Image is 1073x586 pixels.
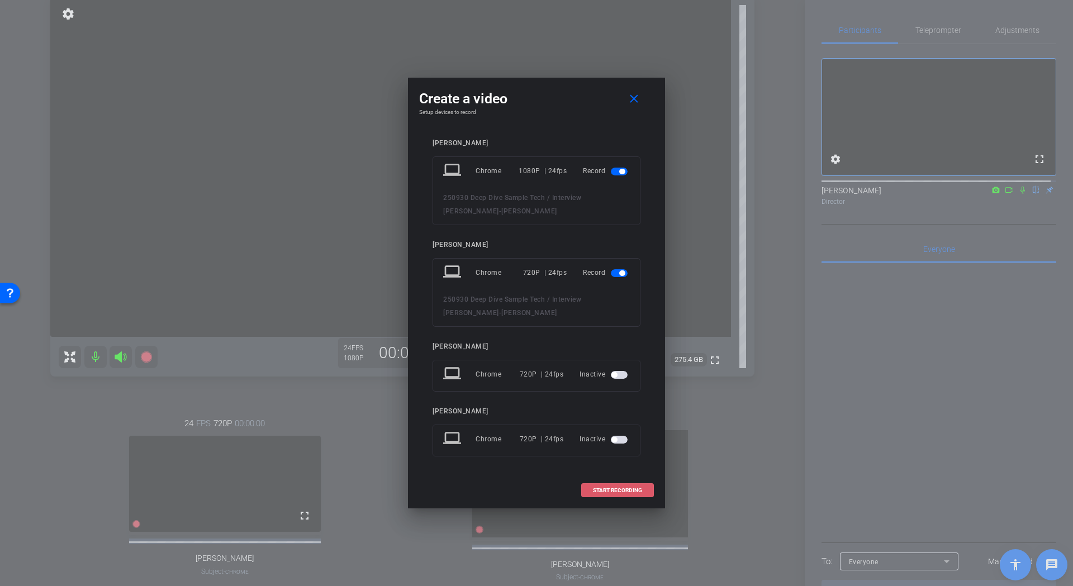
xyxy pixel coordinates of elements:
span: - [499,207,502,215]
div: Chrome [476,429,520,449]
span: - [499,309,502,317]
mat-icon: close [627,92,641,106]
span: START RECORDING [593,488,642,493]
div: Inactive [580,429,630,449]
div: 1080P | 24fps [519,161,567,181]
span: 250930 Deep Dive Sample Tech / Interview [PERSON_NAME] [443,296,581,317]
div: Inactive [580,364,630,384]
h4: Setup devices to record [419,109,654,116]
mat-icon: laptop [443,364,463,384]
div: [PERSON_NAME] [433,342,640,351]
div: [PERSON_NAME] [433,139,640,147]
div: Chrome [476,161,519,181]
div: [PERSON_NAME] [433,241,640,249]
span: 250930 Deep Dive Sample Tech / Interview [PERSON_NAME] [443,194,581,215]
div: 720P | 24fps [520,364,564,384]
mat-icon: laptop [443,263,463,283]
mat-icon: laptop [443,429,463,449]
div: Chrome [476,364,520,384]
div: 720P | 24fps [520,429,564,449]
div: Chrome [476,263,523,283]
div: 720P | 24fps [523,263,567,283]
div: [PERSON_NAME] [433,407,640,416]
div: Record [583,161,630,181]
div: Record [583,263,630,283]
div: Create a video [419,89,654,109]
span: [PERSON_NAME] [501,207,557,215]
span: [PERSON_NAME] [501,309,557,317]
button: START RECORDING [581,483,654,497]
mat-icon: laptop [443,161,463,181]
